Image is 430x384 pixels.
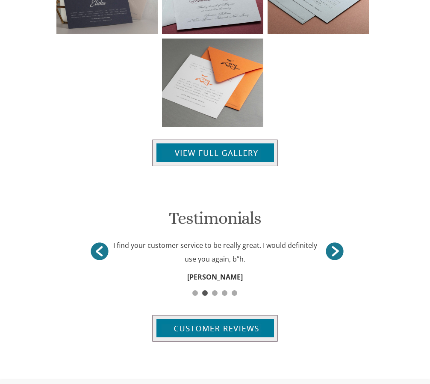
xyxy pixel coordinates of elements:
[111,238,320,266] div: I find your customer service to be really great. I would definitely use you again, b”h.
[85,270,346,284] div: [PERSON_NAME]
[324,241,345,262] a: <
[210,284,220,292] a: 3
[89,241,110,262] a: >
[232,290,237,296] span: 5
[212,290,218,296] span: 3
[200,284,210,292] a: 2
[152,315,278,342] img: customer-reviews-btn.jpg
[230,284,239,292] a: 5
[85,209,346,234] h1: Testimonials
[222,290,227,296] span: 4
[190,284,200,292] a: 1
[192,290,198,296] span: 1
[202,290,208,296] span: 2
[220,284,230,292] a: 4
